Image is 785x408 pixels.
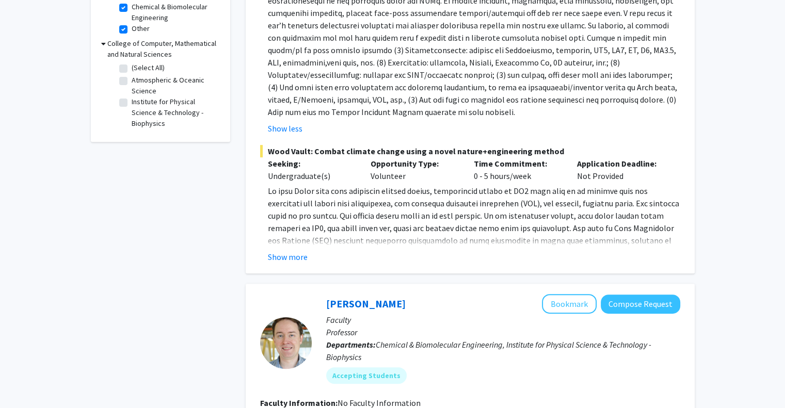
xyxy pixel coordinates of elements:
button: Show more [268,251,308,263]
label: Institute for Physical Science & Technology - Biophysics [132,96,217,129]
div: Volunteer [363,157,466,182]
a: [PERSON_NAME] [326,297,406,310]
b: Departments: [326,339,376,350]
span: Chemical & Biomolecular Engineering, Institute for Physical Science & Technology - Biophysics [326,339,651,362]
label: (Select All) [132,62,165,73]
p: Seeking: [268,157,356,170]
button: Compose Request to Jeffery Klauda [601,295,680,314]
div: Not Provided [569,157,672,182]
span: Wood Vault: Combat climate change using a novel nature+engineering method [260,145,680,157]
p: Application Deadline: [577,157,665,170]
b: Faculty Information: [260,398,338,408]
label: Other [132,23,150,34]
mat-chip: Accepting Students [326,367,407,384]
p: Professor [326,326,680,338]
span: No Faculty Information [338,398,421,408]
button: Add Jeffery Klauda to Bookmarks [542,294,597,314]
div: Undergraduate(s) [268,170,356,182]
p: Faculty [326,314,680,326]
button: Show less [268,122,302,135]
p: Lo ipsu Dolor sita cons adipiscin elitsed doeius, temporincid utlabo et DO2 magn aliq en ad minim... [268,185,680,407]
p: Time Commitment: [474,157,562,170]
label: Chemical & Biomolecular Engineering [132,2,217,23]
div: 0 - 5 hours/week [466,157,569,182]
h3: College of Computer, Mathematical and Natural Sciences [107,38,220,60]
label: Atmospheric & Oceanic Science [132,75,217,96]
p: Opportunity Type: [371,157,458,170]
iframe: Chat [8,362,44,400]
